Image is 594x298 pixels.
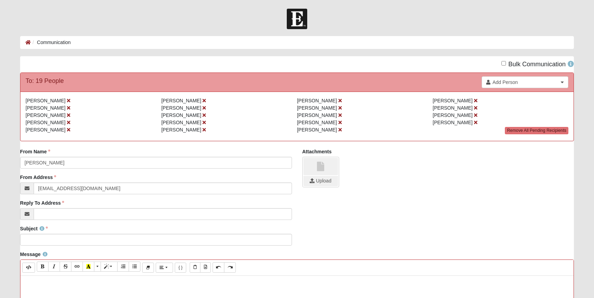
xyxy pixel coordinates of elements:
li: Communication [31,39,71,46]
button: Remove Font Style (⌘+\) [142,263,154,273]
label: Subject [20,225,48,232]
span: [PERSON_NAME] [161,127,201,133]
button: Strikethrough (⌘+⇧+S) [60,262,71,272]
span: [PERSON_NAME] [26,120,66,125]
span: [PERSON_NAME] [161,98,201,103]
span: [PERSON_NAME] [297,120,337,125]
label: From Name [20,148,50,155]
button: Recent Color [83,262,94,272]
span: [PERSON_NAME] [297,127,337,133]
span: [PERSON_NAME] [161,105,201,111]
a: Add Person Clear selection [482,76,568,88]
span: [PERSON_NAME] [297,112,337,118]
span: [PERSON_NAME] [433,98,473,103]
span: [PERSON_NAME] [297,105,337,111]
span: Add Person [492,79,559,86]
span: [PERSON_NAME] [433,105,473,111]
input: Bulk Communication [501,61,506,66]
a: Remove All Pending Recipients [505,127,568,134]
button: Unordered list (⌘+⇧+NUM7) [129,262,140,272]
label: From Address [20,174,56,181]
span: [PERSON_NAME] [161,120,201,125]
label: Attachments [302,148,332,155]
button: Merge Field [175,263,187,273]
button: Paste from Word [200,262,211,272]
span: [PERSON_NAME] [26,105,66,111]
button: Bold (⌘+B) [37,262,49,272]
button: Paragraph [156,263,173,273]
span: [PERSON_NAME] [161,112,201,118]
div: To: 19 People [26,76,64,86]
button: Paste Text [190,262,200,272]
span: Bulk Communication [508,61,566,68]
span: [PERSON_NAME] [433,112,473,118]
span: [PERSON_NAME] [26,112,66,118]
button: Ordered list (⌘+⇧+NUM8) [117,262,129,272]
span: [PERSON_NAME] [297,98,337,103]
button: Code Editor [22,263,35,273]
button: Undo (⌘+Z) [213,262,224,272]
span: [PERSON_NAME] [433,120,473,125]
button: More Color [94,262,101,272]
span: [PERSON_NAME] [26,127,66,133]
button: Italic (⌘+I) [48,262,60,272]
label: Reply To Address [20,199,64,206]
label: Message [20,251,48,258]
span: [PERSON_NAME] [26,98,66,103]
button: Redo (⌘+⇧+Z) [224,262,236,272]
button: Link (⌘+K) [71,262,83,272]
img: Church of Eleven22 Logo [287,9,307,29]
button: Style [101,262,118,272]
